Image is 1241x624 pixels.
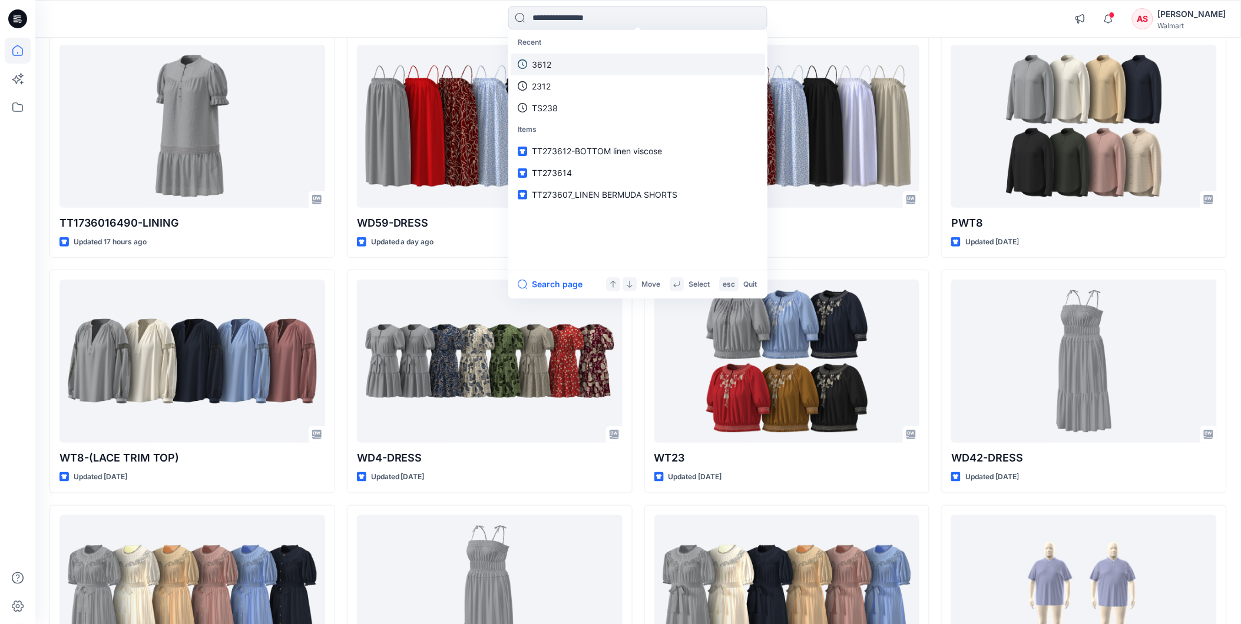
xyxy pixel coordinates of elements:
[371,236,434,248] p: Updated a day ago
[357,215,623,231] p: WD59-DRESS
[723,278,735,291] p: esc
[965,471,1019,483] p: Updated [DATE]
[951,280,1217,443] a: WD42-DRESS
[654,215,920,231] p: WD59-DRESS LINING
[371,471,425,483] p: Updated [DATE]
[951,215,1217,231] p: PWT8
[511,75,765,97] a: 2312
[59,215,325,231] p: TT1736016490-LINING
[532,102,558,114] p: TS238
[669,471,722,483] p: Updated [DATE]
[511,54,765,75] a: 3612
[532,58,551,71] p: 3612
[59,280,325,443] a: WT8-(LACE TRIM TOP)
[511,97,765,119] a: TS238
[74,471,127,483] p: Updated [DATE]
[532,146,662,156] span: TT273612-BOTTOM linen viscose
[357,450,623,466] p: WD4-DRESS
[511,162,765,184] a: TT273614
[59,450,325,466] p: WT8-(LACE TRIM TOP)
[689,278,710,291] p: Select
[532,80,551,92] p: 2312
[511,184,765,205] a: TT273607_LINEN BERMUDA SHORTS
[357,45,623,208] a: WD59-DRESS
[1158,21,1226,30] div: Walmart
[641,278,660,291] p: Move
[1158,7,1226,21] div: [PERSON_NAME]
[743,278,757,291] p: Quit
[357,280,623,443] a: WD4-DRESS
[518,277,583,291] button: Search page
[511,140,765,162] a: TT273612-BOTTOM linen viscose
[951,45,1217,208] a: PWT8
[532,168,572,178] span: TT273614
[511,32,765,54] p: Recent
[965,236,1019,248] p: Updated [DATE]
[1132,8,1153,29] div: AS
[654,45,920,208] a: WD59-DRESS LINING
[74,236,147,248] p: Updated 17 hours ago
[654,280,920,443] a: WT23
[511,119,765,141] p: Items
[59,45,325,208] a: TT1736016490-LINING
[951,450,1217,466] p: WD42-DRESS
[532,190,677,200] span: TT273607_LINEN BERMUDA SHORTS
[654,450,920,466] p: WT23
